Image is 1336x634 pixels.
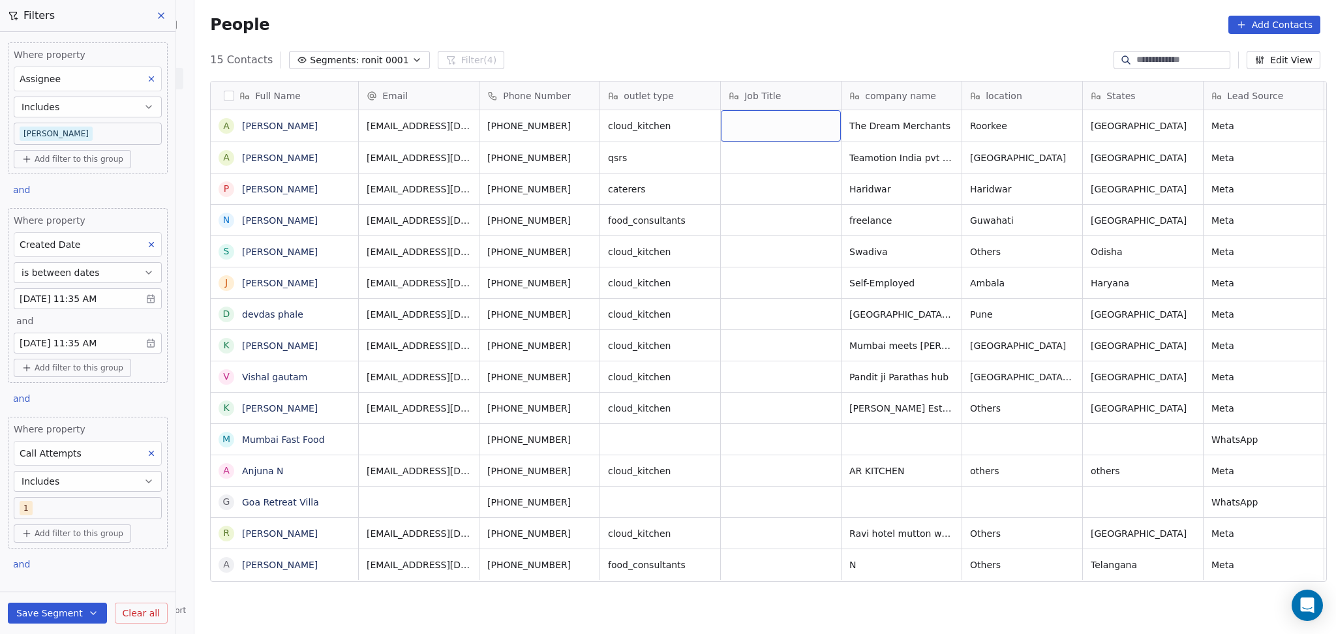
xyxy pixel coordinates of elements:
span: cloud_kitchen [608,527,712,540]
div: K [224,401,230,415]
span: [EMAIL_ADDRESS][DOMAIN_NAME] [367,308,471,321]
div: K [224,339,230,352]
span: company name [865,89,936,102]
span: Meta [1211,119,1316,132]
span: [EMAIL_ADDRESS][DOMAIN_NAME] [367,370,471,384]
button: Filter(4) [438,51,505,69]
span: cloud_kitchen [608,370,712,384]
span: [EMAIL_ADDRESS][DOMAIN_NAME] [367,183,471,196]
span: [PHONE_NUMBER] [487,496,592,509]
div: company name [842,82,962,110]
span: Guwahati [970,214,1074,227]
div: R [223,526,230,540]
span: [PERSON_NAME] Estates & Developers [849,402,954,415]
div: A [223,558,230,571]
span: [GEOGRAPHIC_DATA] [1091,370,1195,384]
span: [EMAIL_ADDRESS][DOMAIN_NAME] [367,558,471,571]
span: [EMAIL_ADDRESS][DOMAIN_NAME] [367,527,471,540]
span: Meta [1211,245,1316,258]
span: Meta [1211,214,1316,227]
div: V [223,370,230,384]
span: location [986,89,1022,102]
span: [GEOGRAPHIC_DATA](NCR) [970,370,1074,384]
div: Full Name [211,82,358,110]
span: [GEOGRAPHIC_DATA] [1091,214,1195,227]
span: N [849,558,954,571]
a: [PERSON_NAME] [242,560,318,570]
span: cloud_kitchen [608,402,712,415]
span: cloud_kitchen [608,308,712,321]
span: 15 Contacts [210,52,273,68]
span: Meta [1211,527,1316,540]
span: Ambala [970,277,1074,290]
a: [PERSON_NAME] [242,247,318,257]
span: [GEOGRAPHIC_DATA] [1091,183,1195,196]
span: [PHONE_NUMBER] [487,277,592,290]
span: [PHONE_NUMBER] [487,339,592,352]
span: [GEOGRAPHIC_DATA], [GEOGRAPHIC_DATA] [849,308,954,321]
span: [GEOGRAPHIC_DATA] [1091,402,1195,415]
span: [PHONE_NUMBER] [487,308,592,321]
button: Add Contacts [1228,16,1320,34]
span: Haridwar [970,183,1074,196]
div: A [223,151,230,164]
span: AR KITCHEN [849,464,954,477]
span: Meta [1211,402,1316,415]
span: Ravi hotel mutton wala [849,527,954,540]
span: others [970,464,1074,477]
div: Email [359,82,479,110]
span: [PHONE_NUMBER] [487,527,592,540]
div: Job Title [721,82,841,110]
span: Job Title [744,89,781,102]
a: [PERSON_NAME] [242,184,318,194]
span: Self-Employed [849,277,954,290]
span: [EMAIL_ADDRESS][DOMAIN_NAME] [367,464,471,477]
span: food_consultants [608,214,712,227]
span: WhatsApp [1211,433,1316,446]
div: P [224,182,229,196]
a: Vishal gautam [242,372,307,382]
span: food_consultants [608,558,712,571]
span: Full Name [255,89,301,102]
span: [PHONE_NUMBER] [487,119,592,132]
span: [PHONE_NUMBER] [487,214,592,227]
div: Lead Source [1204,82,1324,110]
span: [EMAIL_ADDRESS][DOMAIN_NAME] [367,214,471,227]
span: Haryana [1091,277,1195,290]
span: Haridwar [849,183,954,196]
span: Others [970,527,1074,540]
div: J [225,276,228,290]
span: [EMAIL_ADDRESS][DOMAIN_NAME] [367,119,471,132]
span: Lead Source [1227,89,1283,102]
a: [PERSON_NAME] [242,278,318,288]
a: devdas phale [242,309,303,320]
div: States [1083,82,1203,110]
span: Segments: [310,53,359,67]
span: Meta [1211,277,1316,290]
span: Meta [1211,370,1316,384]
span: Meta [1211,464,1316,477]
a: [PERSON_NAME] [242,153,318,163]
span: Pune [970,308,1074,321]
span: [GEOGRAPHIC_DATA] [1091,119,1195,132]
span: Email [382,89,408,102]
span: Others [970,402,1074,415]
span: [PHONE_NUMBER] [487,370,592,384]
span: States [1106,89,1135,102]
a: [PERSON_NAME] [242,528,318,539]
span: [EMAIL_ADDRESS][DOMAIN_NAME] [367,339,471,352]
a: Mumbai Fast Food [242,434,325,445]
span: [PHONE_NUMBER] [487,558,592,571]
span: Roorkee [970,119,1074,132]
div: A [223,119,230,133]
a: [PERSON_NAME] [242,340,318,351]
span: The Dream Merchants [849,119,954,132]
span: [PHONE_NUMBER] [487,464,592,477]
span: outlet type [624,89,674,102]
span: cloud_kitchen [608,245,712,258]
span: Telangana [1091,558,1195,571]
span: [EMAIL_ADDRESS][DOMAIN_NAME] [367,245,471,258]
span: Odisha [1091,245,1195,258]
span: [EMAIL_ADDRESS][DOMAIN_NAME] [367,277,471,290]
span: Meta [1211,558,1316,571]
